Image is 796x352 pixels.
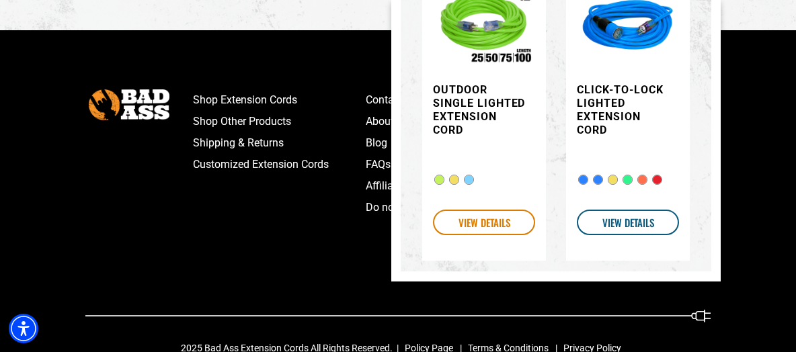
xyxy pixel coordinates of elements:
[193,89,366,111] a: Shop Extension Cords
[577,83,671,136] h3: Click-to-Lock Lighted Extension Cord
[366,197,539,218] a: Do not sell my personal information
[9,314,38,343] div: Accessibility Menu
[366,89,539,111] a: Contact
[193,132,366,154] a: Shipping & Returns
[577,209,679,234] a: VIEW DETAILS
[89,89,169,120] img: Bad Ass Extension Cords
[433,209,535,234] a: VIEW DETAILS
[366,111,539,132] a: About Us
[366,132,539,154] a: Blog
[366,154,539,175] a: FAQs
[193,154,366,175] a: Customized Extension Cords
[433,83,527,136] h3: Outdoor Single Lighted Extension Cord
[193,111,366,132] a: Shop Other Products
[366,175,539,197] a: Affiliate Program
